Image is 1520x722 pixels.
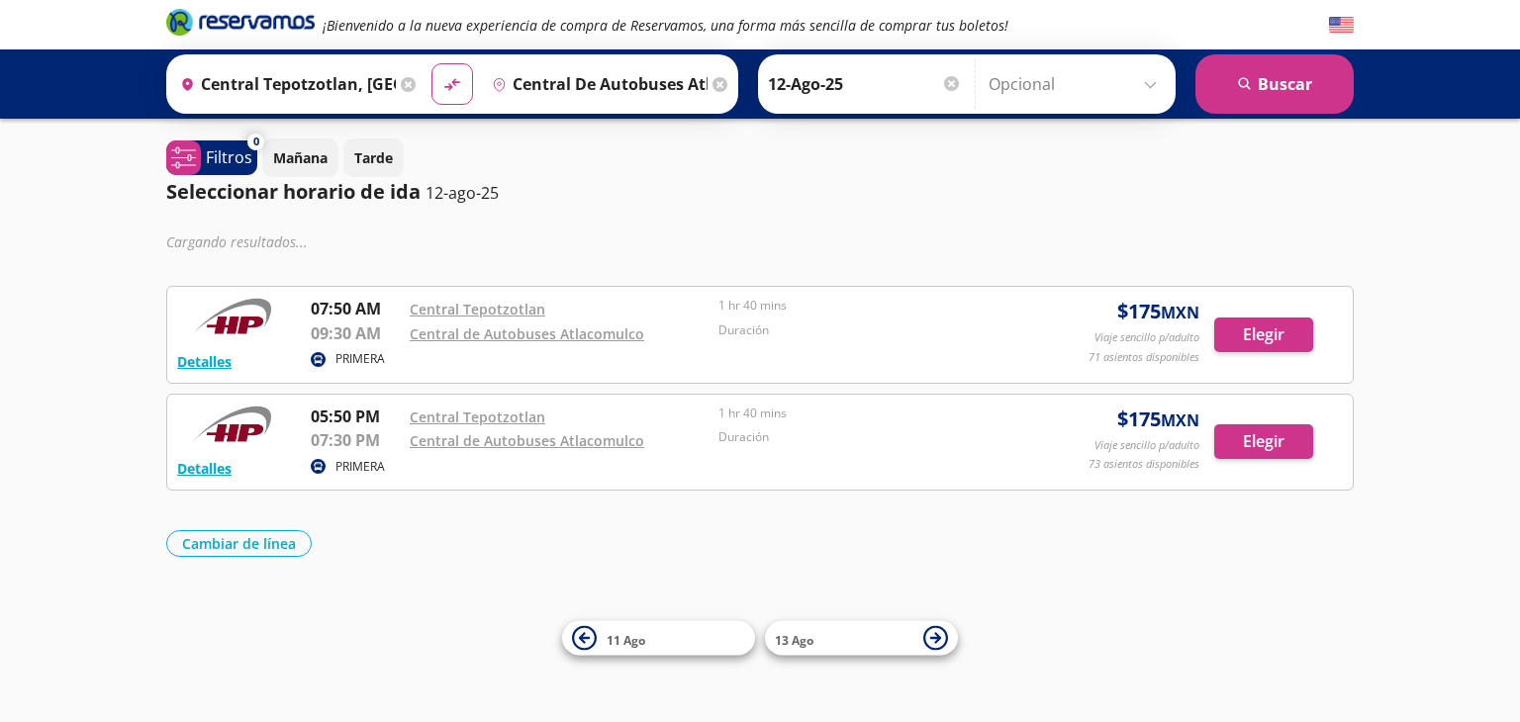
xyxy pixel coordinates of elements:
[410,431,644,450] a: Central de Autobuses Atlacomulco
[1161,409,1199,431] small: MXN
[484,59,708,109] input: Buscar Destino
[1094,329,1199,346] p: Viaje sencillo p/adulto
[989,59,1166,109] input: Opcional
[166,7,315,43] a: Brand Logo
[311,297,400,320] p: 07:50 AM
[562,621,755,656] button: 11 Ago
[206,145,252,169] p: Filtros
[718,321,1017,339] p: Duración
[1089,349,1199,366] p: 71 asientos disponibles
[1214,317,1313,352] button: Elegir
[323,16,1008,35] em: ¡Bienvenido a la nueva experiencia de compra de Reservamos, una forma más sencilla de comprar tus...
[718,428,1017,446] p: Duración
[166,140,257,175] button: 0Filtros
[1329,13,1354,38] button: English
[273,147,328,168] p: Mañana
[335,350,385,368] p: PRIMERA
[343,138,404,177] button: Tarde
[718,297,1017,315] p: 1 hr 40 mins
[1094,437,1199,454] p: Viaje sencillo p/adulto
[1117,405,1199,434] span: $ 175
[166,7,315,37] i: Brand Logo
[775,631,813,648] span: 13 Ago
[426,181,499,205] p: 12-ago-25
[768,59,962,109] input: Elegir Fecha
[177,458,232,479] button: Detalles
[765,621,958,656] button: 13 Ago
[262,138,338,177] button: Mañana
[177,405,286,444] img: RESERVAMOS
[1089,456,1199,473] p: 73 asientos disponibles
[335,458,385,476] p: PRIMERA
[172,59,396,109] input: Buscar Origen
[177,297,286,336] img: RESERVAMOS
[410,324,644,343] a: Central de Autobuses Atlacomulco
[166,177,421,207] p: Seleccionar horario de ida
[718,405,1017,422] p: 1 hr 40 mins
[253,134,259,150] span: 0
[1195,54,1354,114] button: Buscar
[607,631,645,648] span: 11 Ago
[311,428,400,452] p: 07:30 PM
[177,351,232,372] button: Detalles
[1117,297,1199,326] span: $ 175
[311,405,400,428] p: 05:50 PM
[354,147,393,168] p: Tarde
[410,300,545,318] a: Central Tepotzotlan
[311,321,400,345] p: 09:30 AM
[166,232,308,251] em: Cargando resultados ...
[1161,302,1199,323] small: MXN
[410,407,545,426] a: Central Tepotzotlan
[166,530,312,557] button: Cambiar de línea
[1214,424,1313,459] button: Elegir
